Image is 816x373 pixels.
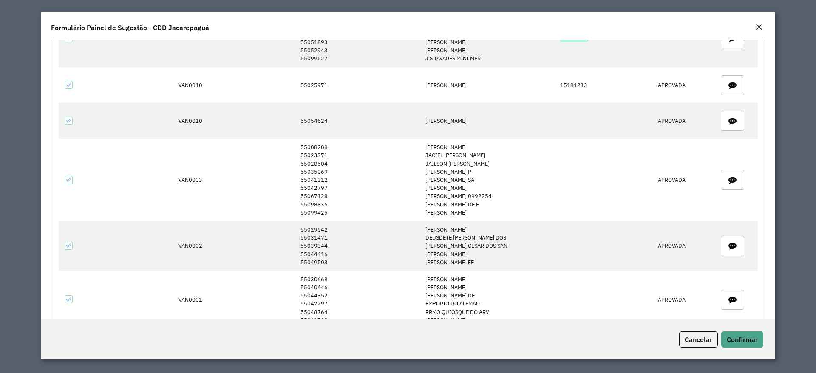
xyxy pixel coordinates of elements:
button: Cancelar [679,331,718,348]
td: 55008208 55023371 55028504 55035069 55041312 55042797 55067128 55098836 55099425 [296,139,421,221]
td: APROVADA [654,103,708,138]
td: VAN0001 [174,271,224,328]
td: VAN0002 [174,221,224,271]
td: 55054624 [296,103,421,138]
td: 55029642 55031471 55039344 55044416 55049503 [296,221,421,271]
td: APROVADA [654,67,708,103]
button: Close [753,22,765,33]
em: Fechar [756,24,762,31]
td: [PERSON_NAME] [421,103,556,138]
td: 55025971 [296,67,421,103]
h4: Formulário Painel de Sugestão - CDD Jacarepaguá [51,23,209,33]
td: 15181213 [556,67,654,103]
td: VAN0010 [174,67,224,103]
span: Confirmar [727,335,758,344]
td: APROVADA [654,271,708,328]
td: [PERSON_NAME] [PERSON_NAME] [PERSON_NAME] DE EMPORIO DO ALEMAO RRMO QUIOSQUE DO ARV [PERSON_NAME] [421,271,556,328]
td: 55030668 55040446 55044352 55047297 55048764 55061710 [296,271,421,328]
span: Cancelar [685,335,712,344]
td: [PERSON_NAME] JACIEL [PERSON_NAME] JAILSON [PERSON_NAME] [PERSON_NAME] P [PERSON_NAME] SA [PERSON... [421,139,556,221]
td: [PERSON_NAME] [421,67,556,103]
button: Confirmar [721,331,763,348]
td: APROVADA [654,221,708,271]
td: APROVADA [654,139,708,221]
td: VAN0010 [174,103,224,138]
td: [PERSON_NAME] DEUSDETE [PERSON_NAME] DOS [PERSON_NAME] CESAR DOS SAN [PERSON_NAME] [PERSON_NAME] FE [421,221,556,271]
td: VAN0003 [174,139,224,221]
